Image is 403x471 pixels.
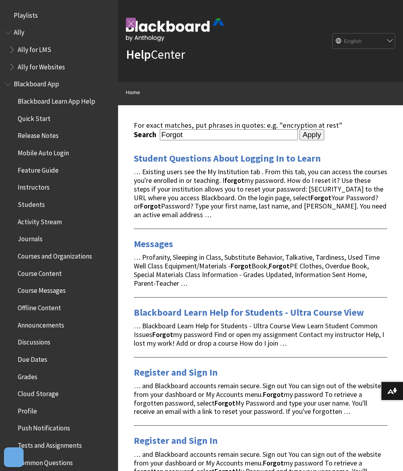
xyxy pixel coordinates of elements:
[134,121,387,130] div: For exact matches, put phrases in quotes: e.g. "encryption at rest"
[126,19,224,41] img: Blackboard by Anthology
[269,261,290,270] strong: Forgot
[134,152,321,165] a: Student Questions About Logging In to Learn
[263,458,284,467] strong: Forgot
[18,370,37,381] span: Grades
[18,267,62,277] span: Course Content
[18,129,59,140] span: Release Notes
[311,193,331,202] strong: Forgot
[18,422,70,432] span: Push Notifications
[214,398,235,408] strong: Forgot
[134,253,380,287] span: … Profanity, Sleeping in Class, Substitute Behavior, Talkative, Tardiness, Used Time Well Class E...
[333,34,396,49] select: Site Language Selector
[134,130,158,139] label: Search
[224,176,244,185] strong: forgot
[18,353,47,363] span: Due Dates
[5,26,113,74] nav: Book outline for Anthology Ally Help
[18,284,66,295] span: Course Messages
[126,47,151,62] strong: Help
[134,381,381,416] span: … and Blackboard accounts remain secure. Sign out You can sign out of the website from your dashb...
[18,181,50,192] span: Instructors
[134,434,218,447] a: Register and Sign In
[18,387,59,398] span: Cloud Storage
[134,321,384,348] span: … Blackboard Learn Help for Students - Ultra Course View Learn Student Common Issues my password ...
[18,198,45,209] span: Students
[18,60,65,71] span: Ally for Websites
[18,43,51,54] span: Ally for LMS
[18,249,92,260] span: Courses and Organizations
[140,201,161,210] strong: Forgot
[18,164,59,174] span: Feature Guide
[18,215,62,226] span: Activity Stream
[18,146,69,157] span: Mobile Auto Login
[18,301,61,312] span: Offline Content
[4,447,24,467] button: Open Preferences
[263,390,284,399] strong: Forgot
[152,330,173,339] strong: Forgot
[18,112,50,123] span: Quick Start
[14,9,38,19] span: Playlists
[5,9,113,22] nav: Book outline for Playlists
[14,78,59,88] span: Blackboard App
[18,456,73,467] span: Common Questions
[134,238,173,250] a: Messages
[134,167,387,219] span: … Existing users see the My Institution tab . From this tab, you can access the courses you're en...
[14,26,24,37] span: Ally
[18,233,43,243] span: Journals
[299,129,324,140] input: Apply
[18,318,64,329] span: Announcements
[18,439,82,449] span: Tests and Assignments
[231,261,251,270] strong: Forgot
[18,335,50,346] span: Discussions
[126,87,140,97] a: Home
[134,306,364,319] a: Blackboard Learn Help for Students - Ultra Course View
[134,366,218,379] a: Register and Sign In
[18,404,37,415] span: Profile
[126,47,185,62] a: HelpCenter
[18,95,95,105] span: Blackboard Learn App Help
